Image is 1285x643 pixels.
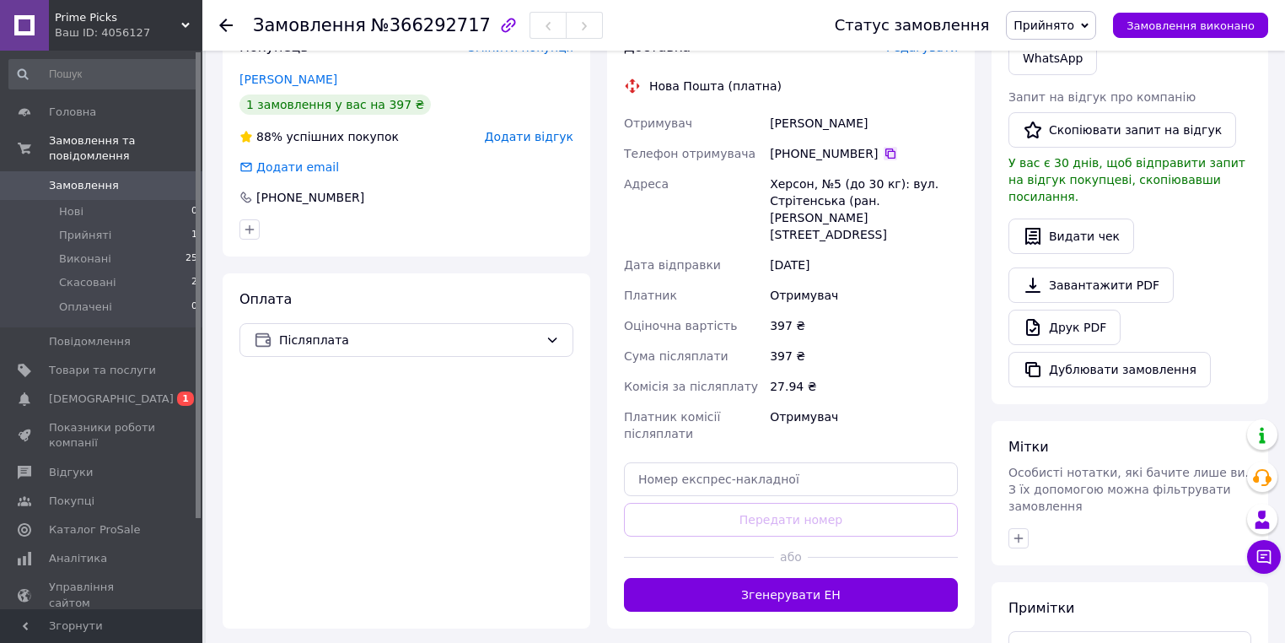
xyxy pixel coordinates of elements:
[1008,439,1049,455] span: Мітки
[55,25,202,41] div: Ваш ID: 4056127
[766,402,961,449] div: Отримувач
[239,73,337,86] a: [PERSON_NAME]
[624,258,721,272] span: Дата відправки
[255,159,341,176] div: Додати email
[255,189,366,206] div: [PHONE_NUMBER]
[886,41,958,54] span: Редагувати
[1008,352,1211,387] button: Дублювати замовлення
[279,331,539,349] span: Післяплата
[59,251,111,267] span: Виконані
[624,462,958,496] input: Номер експрес-накладної
[55,10,181,25] span: Prime Picks
[624,380,758,393] span: Комісія за післяплату
[770,145,958,162] div: [PHONE_NUMBER]
[835,17,990,34] div: Статус замовлення
[624,349,729,363] span: Сума післяплати
[1008,90,1196,104] span: Запит на відгук про компанію
[49,133,202,164] span: Замовлення та повідомлення
[59,228,111,243] span: Прийняті
[49,580,156,610] span: Управління сайтом
[1008,112,1236,148] button: Скопіювати запит на відгук
[191,275,197,290] span: 2
[624,116,692,130] span: Отримувач
[1008,600,1074,616] span: Примітки
[624,177,669,191] span: Адреса
[59,204,83,219] span: Нові
[49,522,140,538] span: Каталог ProSale
[1247,540,1281,574] button: Чат з покупцем
[239,128,399,145] div: успішних покупок
[766,371,961,402] div: 27.94 ₴
[766,169,961,250] div: Херсон, №5 (до 30 кг): вул. Стрітенська (ран. [PERSON_NAME][STREET_ADDRESS]
[59,300,112,315] span: Оплачені
[49,392,174,407] span: [DEMOGRAPHIC_DATA]
[766,311,961,341] div: 397 ₴
[766,108,961,138] div: [PERSON_NAME]
[185,251,197,267] span: 25
[1113,13,1268,38] button: Замовлення виконано
[1008,466,1249,513] span: Особисті нотатки, які бачите лише ви. З їх допомогою можна фільтрувати замовлення
[49,465,93,480] span: Відгуки
[256,130,282,143] span: 88%
[239,95,431,115] div: 1 замовлення у вас на 397 ₴
[624,410,720,440] span: Платник комісії післяплати
[624,319,737,332] span: Оціночна вартість
[191,300,197,315] span: 0
[1008,156,1245,203] span: У вас є 30 днів, щоб відправити запит на відгук покупцеві, скопіювавши посилання.
[49,420,156,451] span: Показники роботи компанії
[645,78,786,95] div: Нова Пошта (платна)
[774,548,808,565] span: або
[485,130,573,143] span: Додати відгук
[1008,219,1134,254] button: Видати чек
[191,204,197,219] span: 0
[49,334,131,349] span: Повідомлення
[624,147,755,160] span: Телефон отримувача
[191,228,197,243] span: 1
[624,289,677,302] span: Платник
[1008,267,1174,303] a: Завантажити PDF
[49,494,94,509] span: Покупці
[624,578,958,612] button: Згенерувати ЕН
[1126,19,1255,32] span: Замовлення виконано
[59,275,116,290] span: Скасовані
[238,159,341,176] div: Додати email
[253,15,366,35] span: Замовлення
[371,15,491,35] span: №366292717
[49,551,107,566] span: Аналітика
[49,178,119,193] span: Замовлення
[1013,19,1074,32] span: Прийнято
[239,39,309,55] span: Покупець
[8,59,199,89] input: Пошук
[239,291,292,307] span: Оплата
[219,17,233,34] div: Повернутися назад
[766,250,961,280] div: [DATE]
[1008,41,1097,75] a: WhatsApp
[49,105,96,120] span: Головна
[49,363,156,378] span: Товари та послуги
[766,341,961,371] div: 397 ₴
[766,280,961,311] div: Отримувач
[624,39,691,55] span: Доставка
[1008,310,1121,345] a: Друк PDF
[177,392,194,406] span: 1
